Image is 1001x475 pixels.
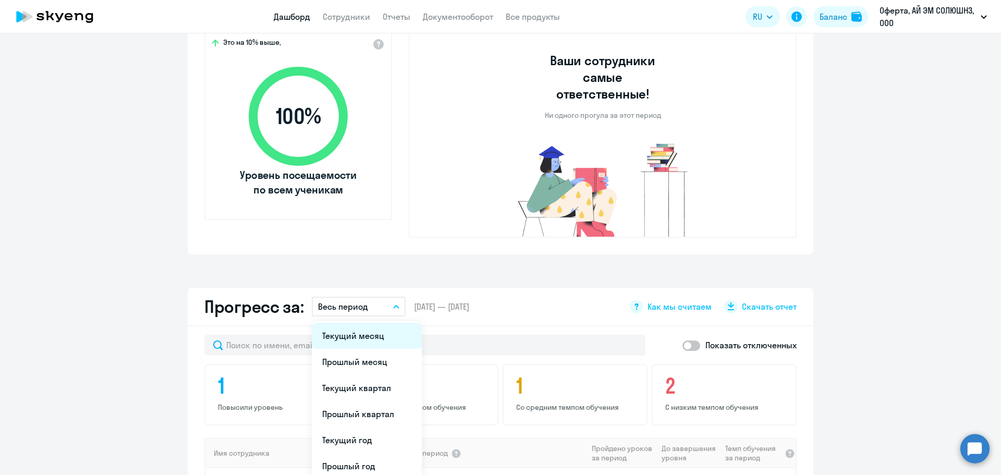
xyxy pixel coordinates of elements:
p: Показать отключенных [705,339,797,351]
button: RU [746,6,780,27]
h3: Ваши сотрудники самые ответственные! [536,52,670,102]
p: Оферта, АЙ ЭМ СОЛЮШНЗ, ООО [880,4,976,29]
button: Балансbalance [813,6,868,27]
a: Отчеты [383,11,410,22]
h4: 1 [516,373,637,398]
p: Весь период [318,300,368,313]
a: Сотрудники [323,11,370,22]
button: Оферта, АЙ ЭМ СОЛЮШНЗ, ООО [874,4,992,29]
span: Уровень посещаемости по всем ученикам [238,168,358,197]
p: Повысили уровень [218,403,339,412]
div: Баланс [820,10,847,23]
span: Скачать отчет [742,301,797,312]
img: no-truants [498,141,707,237]
p: Со средним темпом обучения [516,403,637,412]
span: [DATE] — [DATE] [414,301,469,312]
p: Ни одного прогула за этот период [545,111,661,120]
th: До завершения уровня [657,438,721,468]
h2: Прогресс за: [204,296,303,317]
span: Темп обучения за период [725,444,782,462]
button: Весь период [312,297,406,316]
a: Дашборд [274,11,310,22]
h4: 1 [367,373,488,398]
span: Как мы считаем [648,301,712,312]
a: Документооборот [423,11,493,22]
th: Пройдено уроков за период [588,438,657,468]
input: Поиск по имени, email, продукту или статусу [204,335,645,356]
span: 100 % [238,104,358,129]
h4: 1 [218,373,339,398]
p: С низким темпом обучения [665,403,786,412]
span: Это на 10% выше, [223,38,281,50]
a: Все продукты [506,11,560,22]
h4: 2 [665,373,786,398]
th: Имя сотрудника [205,438,328,468]
p: С высоким темпом обучения [367,403,488,412]
span: RU [753,10,762,23]
img: balance [851,11,862,22]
